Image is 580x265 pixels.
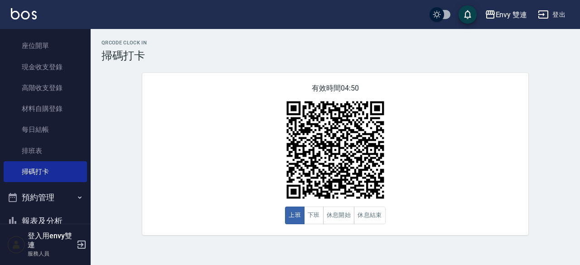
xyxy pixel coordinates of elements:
a: 掃碼打卡 [4,161,87,182]
button: 休息結束 [354,207,386,224]
div: 有效時間 04:50 [142,73,528,235]
a: 排班表 [4,140,87,161]
img: Logo [11,8,37,19]
button: 休息開始 [323,207,355,224]
button: Envy 雙連 [481,5,531,24]
a: 座位開單 [4,35,87,56]
button: 下班 [304,207,324,224]
a: 材料自購登錄 [4,98,87,119]
button: 報表及分析 [4,209,87,233]
button: 上班 [285,207,304,224]
img: Person [7,236,25,254]
button: 預約管理 [4,186,87,209]
a: 高階收支登錄 [4,77,87,98]
h5: 登入用envy雙連 [28,231,74,250]
div: Envy 雙連 [496,9,527,20]
h2: QRcode Clock In [101,40,569,46]
a: 現金收支登錄 [4,57,87,77]
button: 登出 [534,6,569,23]
a: 每日結帳 [4,119,87,140]
h3: 掃碼打卡 [101,49,569,62]
p: 服務人員 [28,250,74,258]
button: save [459,5,477,24]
